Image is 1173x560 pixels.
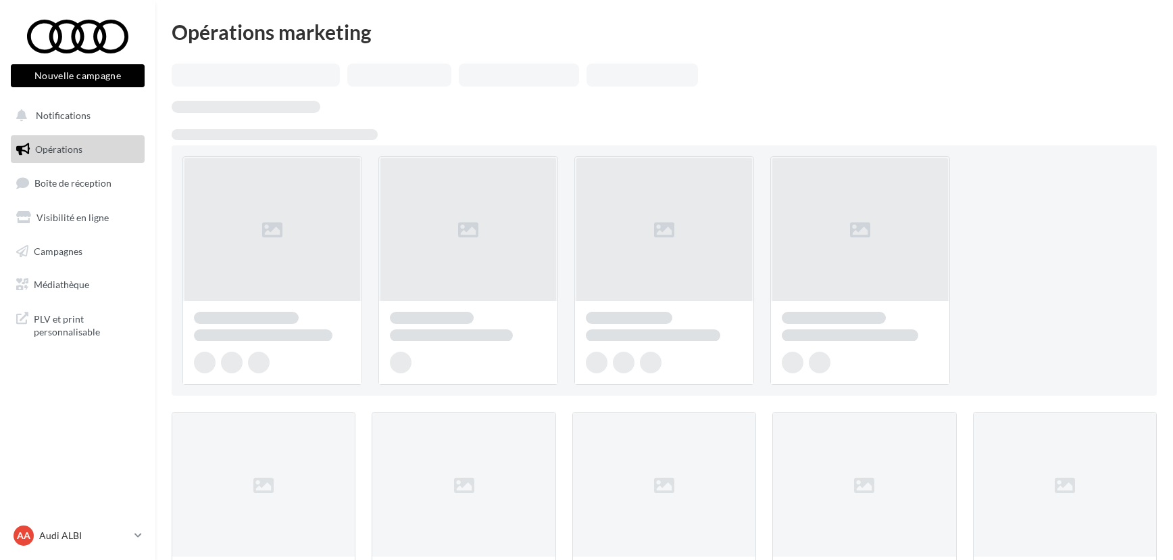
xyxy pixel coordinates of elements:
a: PLV et print personnalisable [8,304,147,344]
span: Opérations [35,143,82,155]
span: Médiathèque [34,279,89,290]
span: Notifications [36,110,91,121]
span: PLV et print personnalisable [34,310,139,339]
button: Notifications [8,101,142,130]
a: Opérations [8,135,147,164]
a: AA Audi ALBI [11,523,145,549]
span: Campagnes [34,245,82,256]
a: Visibilité en ligne [8,204,147,232]
p: Audi ALBI [39,529,129,542]
span: Visibilité en ligne [36,212,109,223]
span: AA [17,529,30,542]
a: Boîte de réception [8,168,147,197]
a: Campagnes [8,237,147,266]
div: Opérations marketing [172,22,1157,42]
a: Médiathèque [8,271,147,299]
button: Nouvelle campagne [11,64,145,87]
span: Boîte de réception [34,177,111,189]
